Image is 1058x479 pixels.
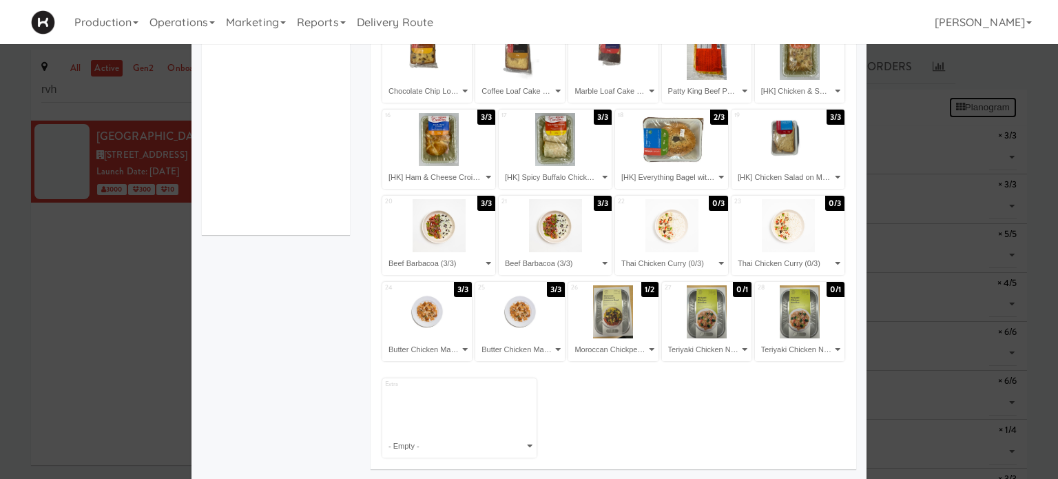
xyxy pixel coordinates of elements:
img: Micromart [31,10,55,34]
div: 25 [478,282,520,294]
div: 21 [501,196,555,207]
div: 3/3 [547,282,565,297]
div: 24 [385,282,427,294]
div: 3/3 [827,110,844,125]
div: 18 [618,110,672,121]
div: Extra [385,378,459,390]
div: 27 [665,282,707,294]
div: 20 [385,196,439,207]
div: 0/1 [733,282,751,297]
div: 3/3 [594,196,612,211]
div: 0/3 [825,196,844,211]
div: 3/3 [594,110,612,125]
div: 0/1 [827,282,844,297]
div: 3/3 [477,196,495,211]
div: 1/2 [641,282,658,297]
div: 2/3 [710,110,728,125]
div: 16 [385,110,439,121]
div: 0/3 [709,196,728,211]
div: 28 [758,282,800,294]
div: 23 [734,196,788,207]
div: 19 [734,110,788,121]
div: 17 [501,110,555,121]
div: 3/3 [477,110,495,125]
div: 22 [618,196,672,207]
div: 3/3 [454,282,472,297]
div: 26 [571,282,613,294]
